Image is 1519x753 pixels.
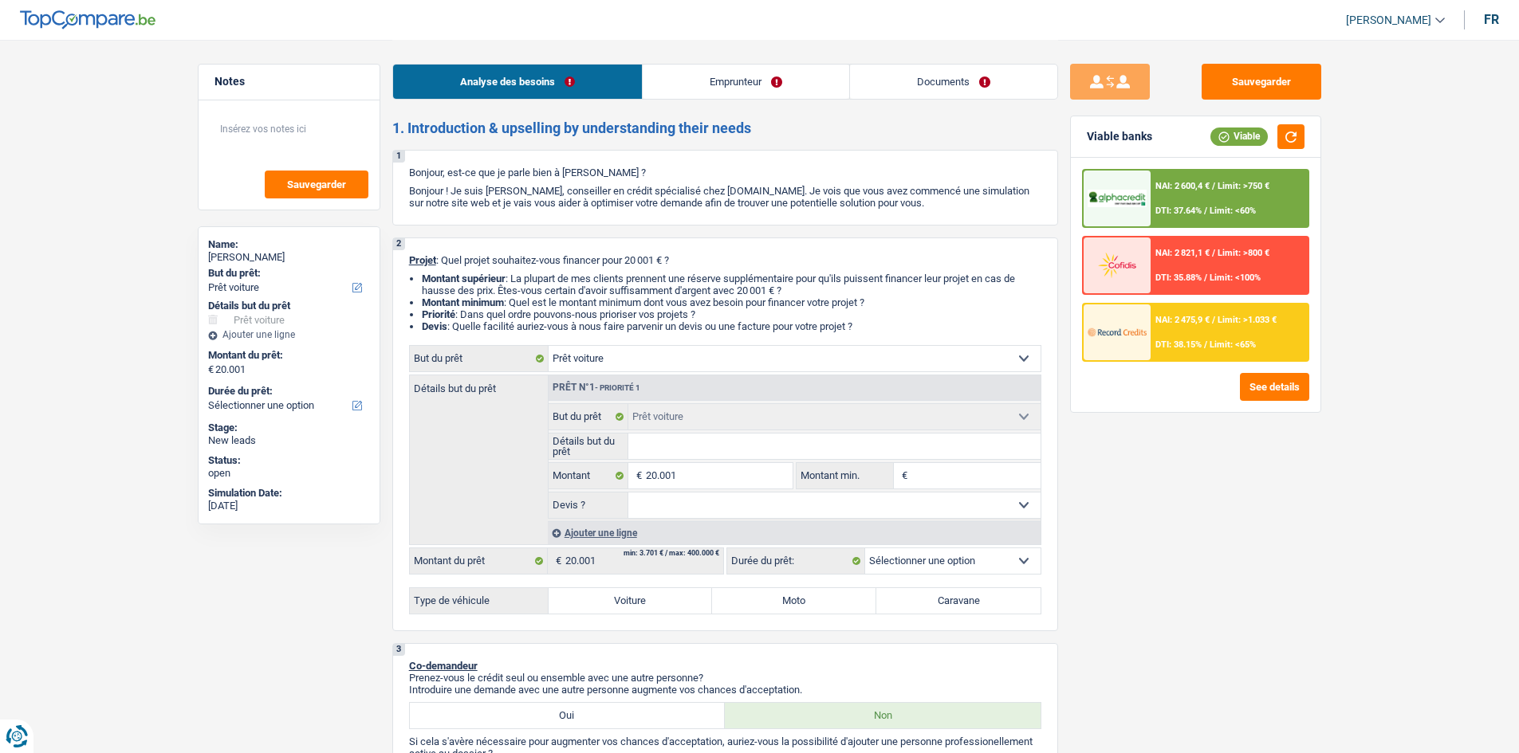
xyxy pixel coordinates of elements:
[214,75,364,88] h5: Notes
[410,346,549,371] label: But du prêt
[1155,248,1210,258] span: NAI: 2 821,1 €
[894,463,911,488] span: €
[1155,315,1210,325] span: NAI: 2 475,9 €
[850,65,1057,99] a: Documents
[393,65,642,99] a: Analyse des besoins
[725,703,1041,728] label: Non
[1202,64,1321,100] button: Sauvegarder
[208,385,367,398] label: Durée du prêt:
[287,179,346,190] span: Sauvegarder
[422,320,447,332] span: Devis
[1210,127,1268,145] div: Viable
[422,308,1041,320] li: : Dans quel ordre pouvons-nous prioriser vos projets ?
[410,588,549,614] label: Type de véhicule
[1218,181,1269,191] span: Limit: >750 €
[1204,273,1207,283] span: /
[409,672,1041,684] p: Prenez-vous le crédit seul ou ensemble avec une autre personne?
[797,463,894,488] label: Montant min.
[549,433,629,459] label: Détails but du prêt
[549,492,629,518] label: Devis ?
[549,404,629,429] label: But du prêt
[712,588,876,614] label: Moto
[208,251,370,264] div: [PERSON_NAME]
[624,550,719,557] div: min: 3.701 € / max: 400.000 €
[1088,317,1147,347] img: Record Credits
[409,185,1041,209] p: Bonjour ! Je suis [PERSON_NAME], conseiller en crédit spécialisé chez [DOMAIN_NAME]. Je vois que ...
[409,660,478,672] span: Co-demandeur
[393,238,405,250] div: 2
[392,120,1058,137] h2: 1. Introduction & upselling by understanding their needs
[549,463,629,488] label: Montant
[208,238,370,251] div: Name:
[1210,339,1256,350] span: Limit: <65%
[1155,206,1202,216] span: DTI: 37.64%
[727,548,865,574] label: Durée du prêt:
[422,320,1041,332] li: : Quelle facilité auriez-vous à nous faire parvenir un devis ou une facture pour votre projet ?
[393,644,405,656] div: 3
[1218,248,1269,258] span: Limit: >800 €
[1204,206,1207,216] span: /
[208,487,370,500] div: Simulation Date:
[409,684,1041,696] p: Introduire une demande avec une autre personne augmente vos chances d'acceptation.
[1087,130,1152,143] div: Viable banks
[208,329,370,340] div: Ajouter une ligne
[410,703,726,728] label: Oui
[1210,273,1261,283] span: Limit: <100%
[1240,373,1309,401] button: See details
[422,296,1041,308] li: : Quel est le montant minimum dont vous avez besoin pour financer votre projet ?
[1155,273,1202,283] span: DTI: 35.88%
[409,167,1041,178] p: Bonjour, est-ce que je parle bien à [PERSON_NAME] ?
[1212,248,1215,258] span: /
[876,588,1041,614] label: Caravane
[548,521,1041,544] div: Ajouter une ligne
[208,349,367,362] label: Montant du prêt:
[548,548,565,574] span: €
[20,10,155,29] img: TopCompare Logo
[1155,181,1210,191] span: NAI: 2 600,4 €
[549,588,713,614] label: Voiture
[1210,206,1256,216] span: Limit: <60%
[208,422,370,434] div: Stage:
[410,548,548,574] label: Montant du prêt
[208,500,370,512] div: [DATE]
[1212,181,1215,191] span: /
[409,254,1041,266] p: : Quel projet souhaitez-vous financer pour 20 001 € ?
[208,363,214,376] span: €
[422,273,506,284] strong: Montant supérieur
[1212,315,1215,325] span: /
[628,463,646,488] span: €
[1155,339,1202,350] span: DTI: 38.15%
[208,434,370,447] div: New leads
[549,382,644,393] div: Prêt n°1
[409,254,436,266] span: Projet
[265,171,368,198] button: Sauvegarder
[1346,14,1431,27] span: [PERSON_NAME]
[1204,339,1207,350] span: /
[393,151,405,163] div: 1
[410,375,548,394] label: Détails but du prêt
[595,383,640,392] span: - Priorité 1
[208,454,370,467] div: Status:
[643,65,849,99] a: Emprunteur
[422,296,504,308] strong: Montant minimum
[422,308,455,320] strong: Priorité
[208,467,370,480] div: open
[1088,190,1147,208] img: AlphaCredit
[208,267,367,280] label: But du prêt:
[1218,315,1277,325] span: Limit: >1.033 €
[208,300,370,312] div: Détails but du prêt
[1484,12,1499,27] div: fr
[1333,7,1445,33] a: [PERSON_NAME]
[1088,250,1147,280] img: Cofidis
[422,273,1041,296] li: : La plupart de mes clients prennent une réserve supplémentaire pour qu'ils puissent financer leu...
